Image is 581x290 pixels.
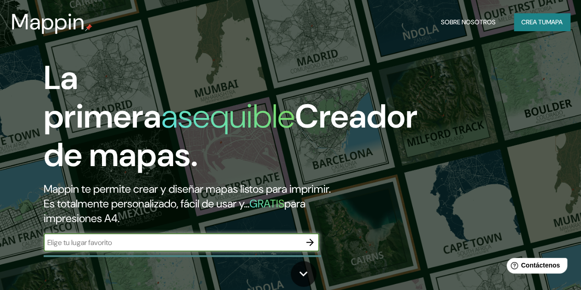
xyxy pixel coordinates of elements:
font: para impresiones A4. [44,196,305,225]
font: Creador de mapas. [44,95,417,176]
font: La primera [44,56,161,138]
font: Crea tu [521,18,546,26]
iframe: Lanzador de widgets de ayuda [499,254,571,280]
input: Elige tu lugar favorito [44,237,301,248]
font: asequible [161,95,295,138]
font: Es totalmente personalizado, fácil de usar y... [44,196,249,211]
font: Sobre nosotros [441,18,496,26]
button: Crea tumapa [514,13,570,31]
button: Sobre nosotros [437,13,499,31]
font: Mappin [11,7,85,36]
font: mapa [546,18,563,26]
img: pin de mapeo [85,24,92,31]
font: GRATIS [249,196,284,211]
font: Mappin te permite crear y diseñar mapas listos para imprimir. [44,182,331,196]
